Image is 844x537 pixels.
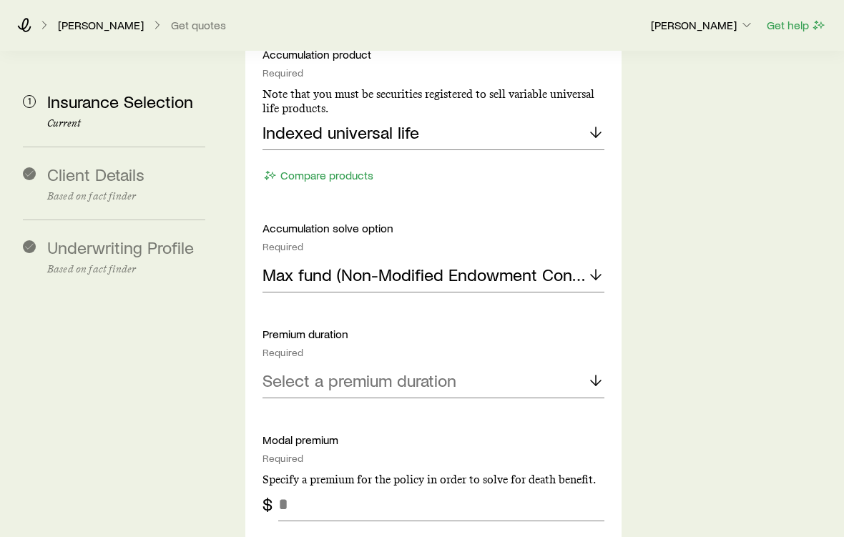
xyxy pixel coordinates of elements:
p: Max fund (Non-Modified Endowment Contract) [262,265,587,285]
div: Required [262,347,604,358]
p: [PERSON_NAME] [651,18,754,32]
span: 1 [23,95,36,108]
p: Note that you must be securities registered to sell variable universal life products. [262,87,604,116]
p: Based on fact finder [47,191,205,202]
div: Required [262,453,604,464]
p: Premium duration [262,327,604,341]
p: Select a premium duration [262,370,456,390]
p: Specify a premium for the policy in order to solve for death benefit. [262,473,604,487]
span: Client Details [47,164,144,184]
p: Current [47,118,205,129]
div: Required [262,241,604,252]
div: Required [262,67,604,79]
button: Get quotes [170,19,227,32]
p: Accumulation solve option [262,221,604,235]
button: [PERSON_NAME] [650,17,755,34]
button: Compare products [262,167,374,184]
span: Underwriting Profile [47,237,194,257]
p: Indexed universal life [262,122,419,142]
p: Based on fact finder [47,264,205,275]
button: Get help [766,17,827,34]
p: Modal premium [262,433,604,447]
div: $ [262,494,273,514]
a: [PERSON_NAME] [57,19,144,32]
span: Insurance Selection [47,91,193,112]
p: Accumulation product [262,47,604,61]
